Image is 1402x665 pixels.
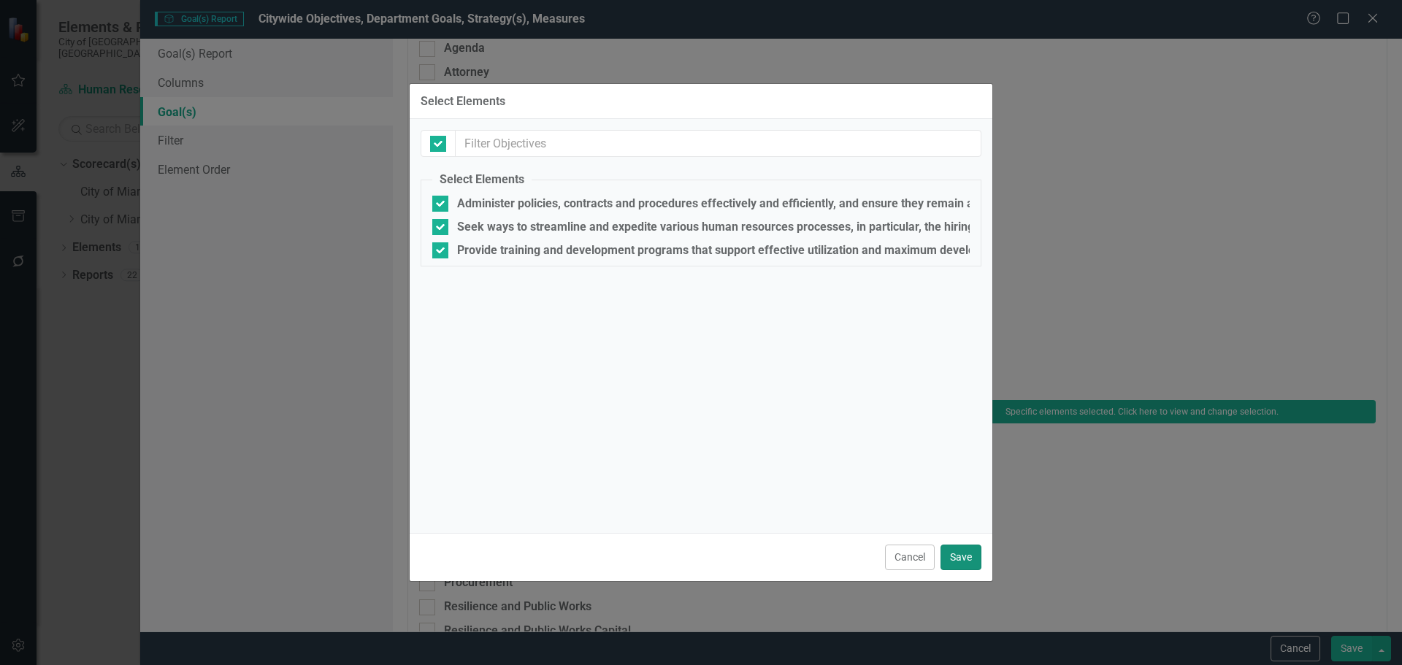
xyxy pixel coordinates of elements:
input: Filter Objectives [455,130,981,157]
div: Seek ways to streamline and expedite various human resources processes, in particular, the hiring... [457,220,1356,234]
div: Administer policies, contracts and procedures effectively and efficiently, and ensure they remain... [457,197,1298,210]
legend: Select Elements [432,172,532,188]
div: Select Elements [421,95,505,108]
button: Cancel [885,545,935,570]
div: Provide training and development programs that support effective utilization and maximum developm... [457,244,1323,257]
button: Save [941,545,981,570]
